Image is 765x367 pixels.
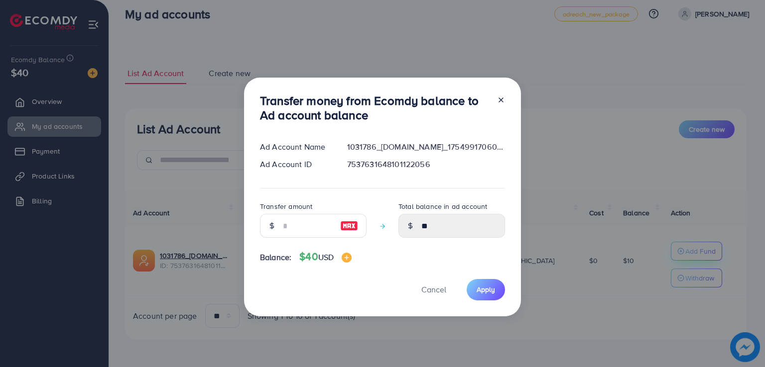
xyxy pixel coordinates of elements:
h4: $40 [299,251,352,263]
div: Ad Account ID [252,159,339,170]
span: Apply [477,284,495,294]
button: Cancel [409,279,459,300]
label: Total balance in ad account [398,201,487,211]
span: Balance: [260,252,291,263]
span: Cancel [421,284,446,295]
img: image [340,220,358,232]
button: Apply [467,279,505,300]
span: USD [318,252,334,263]
img: image [342,253,352,263]
div: 7537631648101122056 [339,159,513,170]
h3: Transfer money from Ecomdy balance to Ad account balance [260,93,489,122]
label: Transfer amount [260,201,312,211]
div: Ad Account Name [252,141,339,153]
div: 1031786_[DOMAIN_NAME]_1754991706026 [339,141,513,153]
